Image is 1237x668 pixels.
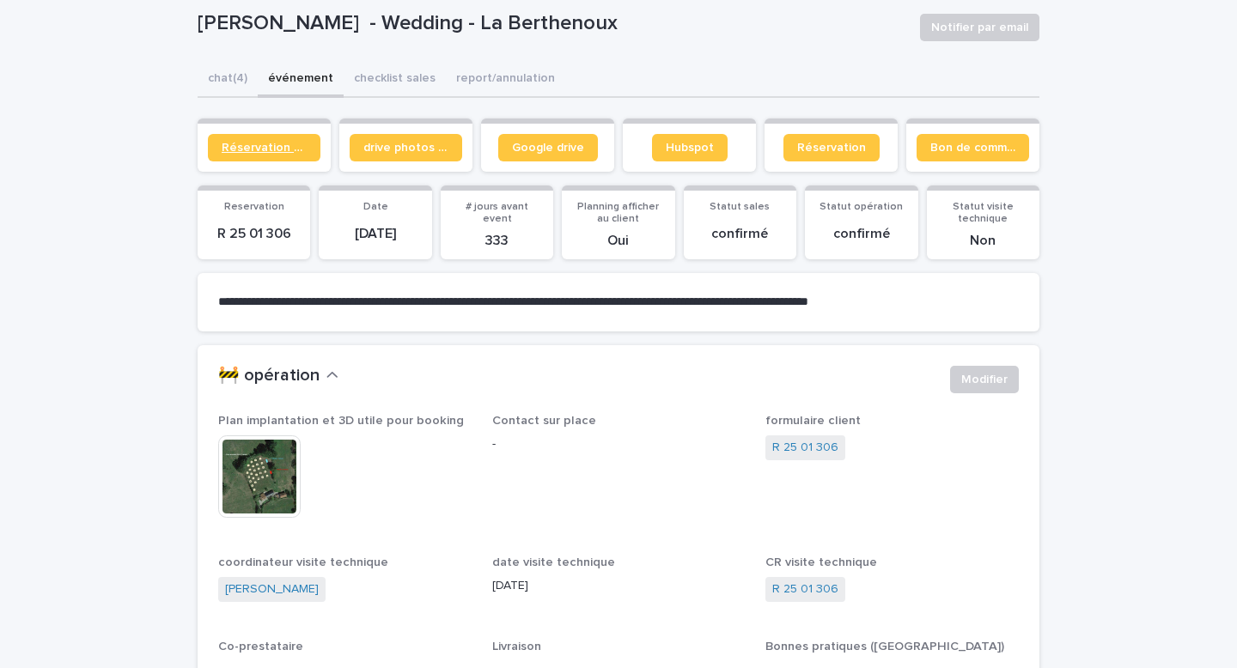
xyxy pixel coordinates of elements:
[363,202,388,212] span: Date
[218,415,464,427] span: Plan implantation et 3D utile pour booking
[666,142,714,154] span: Hubspot
[225,580,319,598] a: [PERSON_NAME]
[765,415,861,427] span: formulaire client
[198,11,906,36] p: [PERSON_NAME] - Wedding - La Berthenoux
[350,134,462,161] a: drive photos coordinateur
[694,226,786,242] p: confirmé
[218,641,303,653] span: Co-prestataire
[953,202,1014,224] span: Statut visite technique
[451,233,543,249] p: 333
[772,580,838,598] a: R 25 01 306
[222,142,307,154] span: Réservation client
[920,14,1039,41] button: Notifier par email
[258,62,344,98] button: événement
[218,366,320,386] h2: 🚧 opération
[783,134,880,161] a: Réservation
[492,435,746,453] p: -
[224,202,284,212] span: Reservation
[446,62,565,98] button: report/annulation
[931,19,1028,36] span: Notifier par email
[492,556,615,568] span: date visite technique
[208,226,300,242] p: R 25 01 306
[492,415,596,427] span: Contact sur place
[820,202,903,212] span: Statut opération
[344,62,446,98] button: checklist sales
[577,202,659,224] span: Planning afficher au client
[218,366,338,386] button: 🚧 opération
[765,556,877,568] span: CR visite technique
[466,202,528,224] span: # jours avant event
[512,142,584,154] span: Google drive
[498,134,598,161] a: Google drive
[930,142,1015,154] span: Bon de commande
[572,233,664,249] p: Oui
[937,233,1029,249] p: Non
[710,202,770,212] span: Statut sales
[198,62,258,98] button: chat (4)
[765,641,1004,653] span: Bonnes pratiques ([GEOGRAPHIC_DATA])
[917,134,1029,161] a: Bon de commande
[208,134,320,161] a: Réservation client
[492,577,746,595] p: [DATE]
[797,142,866,154] span: Réservation
[772,439,838,457] a: R 25 01 306
[329,226,421,242] p: [DATE]
[815,226,907,242] p: confirmé
[652,134,728,161] a: Hubspot
[218,556,388,568] span: coordinateur visite technique
[363,142,448,154] span: drive photos coordinateur
[961,371,1008,388] span: Modifier
[950,366,1019,393] button: Modifier
[492,641,541,653] span: Livraison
